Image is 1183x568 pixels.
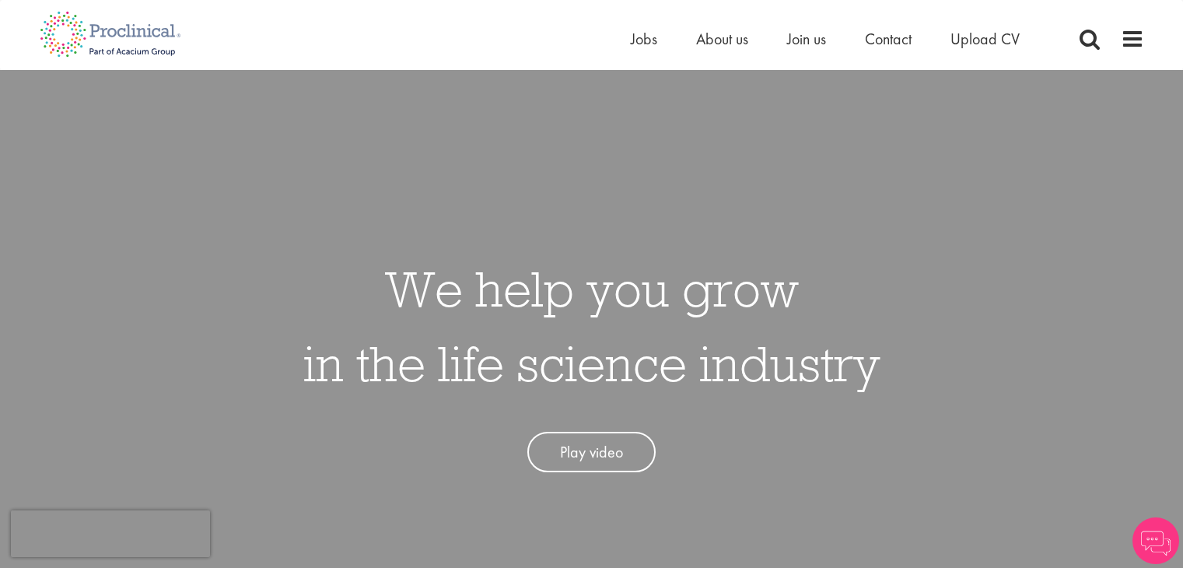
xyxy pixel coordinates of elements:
[696,29,748,49] a: About us
[787,29,826,49] a: Join us
[527,432,656,473] a: Play video
[303,251,880,401] h1: We help you grow in the life science industry
[865,29,912,49] a: Contact
[950,29,1020,49] a: Upload CV
[1132,517,1179,564] img: Chatbot
[631,29,657,49] a: Jobs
